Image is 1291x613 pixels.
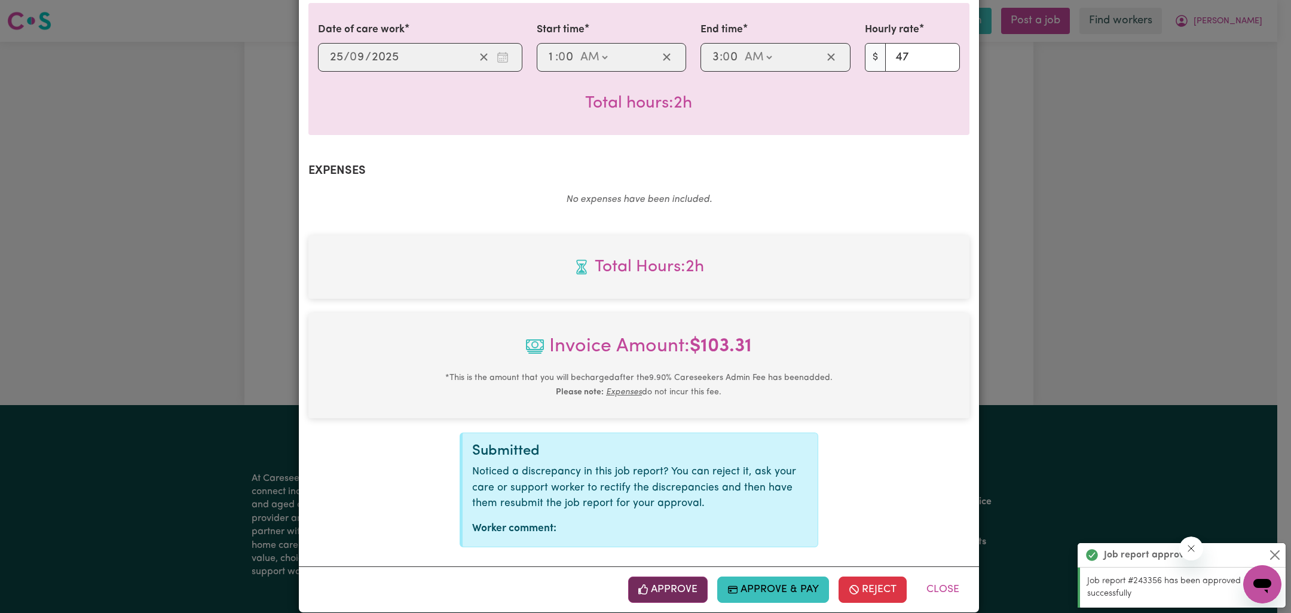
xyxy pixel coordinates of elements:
button: Reject [839,577,907,603]
button: Approve [628,577,708,603]
input: -- [350,48,365,66]
b: $ 103.31 [690,337,752,356]
span: Invoice Amount: [318,332,960,370]
span: 0 [558,51,565,63]
span: Need any help? [7,8,72,18]
p: Job report #243356 has been approved successfully [1087,575,1278,600]
em: No expenses have been included. [566,195,712,204]
p: Noticed a discrepancy in this job report? You can reject it, ask your care or support worker to r... [472,464,808,511]
input: -- [559,48,575,66]
input: -- [329,48,344,66]
h2: Expenses [308,164,969,178]
input: ---- [371,48,399,66]
span: $ [865,43,886,72]
button: Clear date [475,48,493,66]
button: Approve & Pay [717,577,829,603]
strong: Job report approved [1104,548,1195,562]
input: -- [712,48,720,66]
label: End time [700,22,743,38]
b: Please note: [556,388,604,397]
iframe: Button to launch messaging window [1243,565,1281,603]
input: -- [548,48,556,66]
span: Total hours worked: 2 hours [585,95,692,112]
label: Start time [537,22,585,38]
label: Date of care work [318,22,405,38]
label: Hourly rate [865,22,919,38]
input: -- [723,48,739,66]
span: / [365,51,371,64]
span: Total hours worked: 2 hours [318,255,960,280]
u: Expenses [606,388,642,397]
small: This is the amount that you will be charged after the 9.90 % Careseekers Admin Fee has been added... [445,373,833,397]
span: 0 [350,51,357,63]
iframe: Close message [1179,537,1203,560]
button: Enter the date of care work [493,48,512,66]
span: Submitted [472,444,540,458]
span: 0 [723,51,730,63]
strong: Worker comment: [472,523,556,534]
span: : [720,51,723,64]
button: Close [916,577,969,603]
span: / [344,51,350,64]
span: : [555,51,558,64]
